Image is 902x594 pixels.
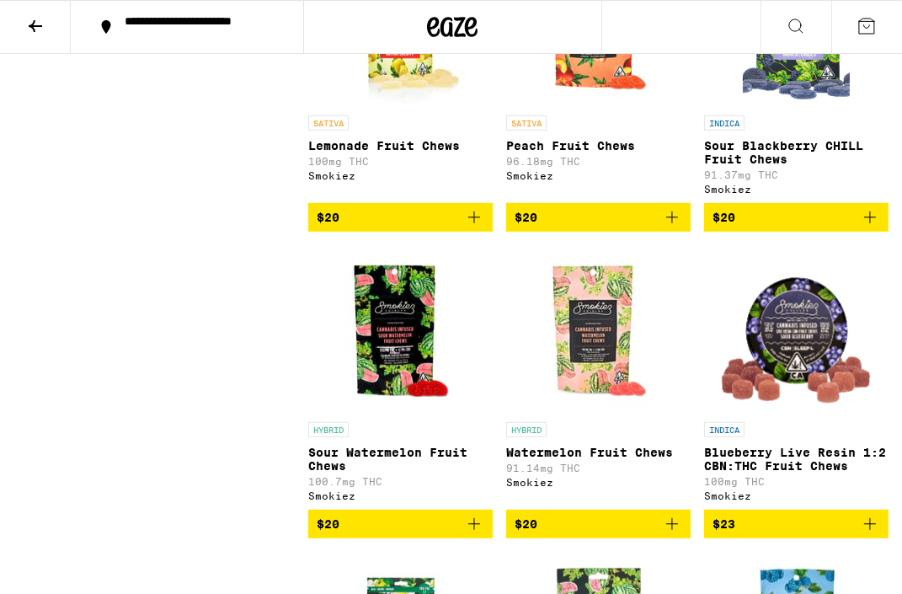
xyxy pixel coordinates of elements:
[713,211,735,224] span: $20
[506,170,691,181] div: Smokiez
[506,245,691,510] a: Open page for Watermelon Fruit Chews from Smokiez
[704,422,745,437] p: INDICA
[704,510,889,538] button: Add to bag
[506,510,691,538] button: Add to bag
[704,446,889,473] p: Blueberry Live Resin 1:2 CBN:THC Fruit Chews
[515,211,537,224] span: $20
[308,115,349,131] p: SATIVA
[713,517,735,531] span: $23
[308,476,493,487] p: 100.7mg THC
[506,422,547,437] p: HYBRID
[704,115,745,131] p: INDICA
[317,211,339,224] span: $20
[317,245,485,414] img: Smokiez - Sour Watermelon Fruit Chews
[308,245,493,510] a: Open page for Sour Watermelon Fruit Chews from Smokiez
[506,139,691,153] p: Peach Fruit Chews
[308,139,493,153] p: Lemonade Fruit Chews
[308,156,493,167] p: 100mg THC
[704,245,889,510] a: Open page for Blueberry Live Resin 1:2 CBN:THC Fruit Chews from Smokiez
[308,490,493,501] div: Smokiez
[308,510,493,538] button: Add to bag
[10,12,121,25] span: Hi. Need any help?
[308,422,349,437] p: HYBRID
[308,446,493,473] p: Sour Watermelon Fruit Chews
[704,203,889,232] button: Add to bag
[704,184,889,195] div: Smokiez
[506,203,691,232] button: Add to bag
[317,517,339,531] span: $20
[506,156,691,167] p: 96.18mg THC
[506,477,691,488] div: Smokiez
[506,115,547,131] p: SATIVA
[716,245,877,414] img: Smokiez - Blueberry Live Resin 1:2 CBN:THC Fruit Chews
[704,139,889,166] p: Sour Blackberry CHILL Fruit Chews
[506,446,691,459] p: Watermelon Fruit Chews
[515,517,537,531] span: $20
[515,245,683,414] img: Smokiez - Watermelon Fruit Chews
[308,170,493,181] div: Smokiez
[506,463,691,474] p: 91.14mg THC
[308,203,493,232] button: Add to bag
[704,490,889,501] div: Smokiez
[704,169,889,180] p: 91.37mg THC
[704,476,889,487] p: 100mg THC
